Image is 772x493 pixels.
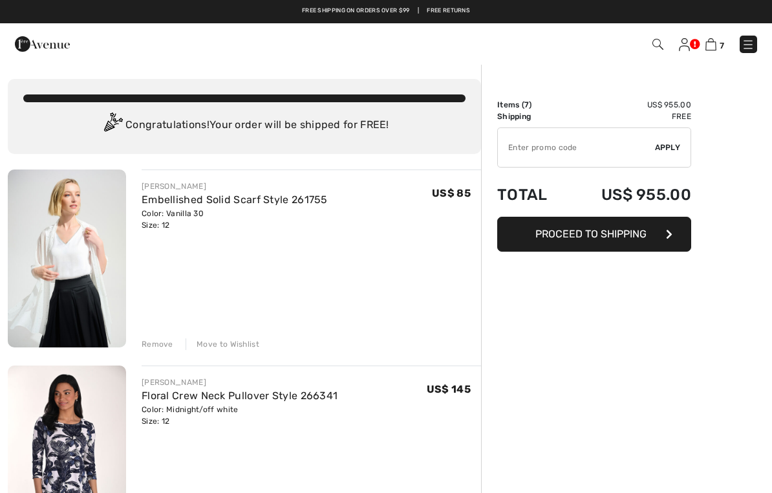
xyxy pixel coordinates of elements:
[498,128,655,167] input: Promo code
[142,389,338,402] a: Floral Crew Neck Pullover Style 266341
[142,338,173,350] div: Remove
[652,39,663,50] img: Search
[427,6,470,16] a: Free Returns
[142,208,328,231] div: Color: Vanilla 30 Size: 12
[566,99,691,111] td: US$ 955.00
[497,217,691,252] button: Proceed to Shipping
[142,404,338,427] div: Color: Midnight/off white Size: 12
[705,38,716,50] img: Shopping Bag
[524,100,529,109] span: 7
[418,6,419,16] span: |
[100,113,125,138] img: Congratulation2.svg
[15,31,70,57] img: 1ère Avenue
[186,338,259,350] div: Move to Wishlist
[655,142,681,153] span: Apply
[497,111,566,122] td: Shipping
[566,111,691,122] td: Free
[142,193,328,206] a: Embellished Solid Scarf Style 261755
[720,41,724,50] span: 7
[535,228,647,240] span: Proceed to Shipping
[142,377,338,388] div: [PERSON_NAME]
[23,113,466,138] div: Congratulations! Your order will be shipped for FREE!
[742,38,755,51] img: Menu
[15,37,70,49] a: 1ère Avenue
[566,173,691,217] td: US$ 955.00
[302,6,410,16] a: Free shipping on orders over $99
[427,383,471,395] span: US$ 145
[8,170,126,347] img: Embellished Solid Scarf Style 261755
[497,173,566,217] td: Total
[679,38,690,51] img: My Info
[705,36,724,52] a: 7
[497,99,566,111] td: Items ( )
[142,181,328,192] div: [PERSON_NAME]
[432,187,471,199] span: US$ 85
